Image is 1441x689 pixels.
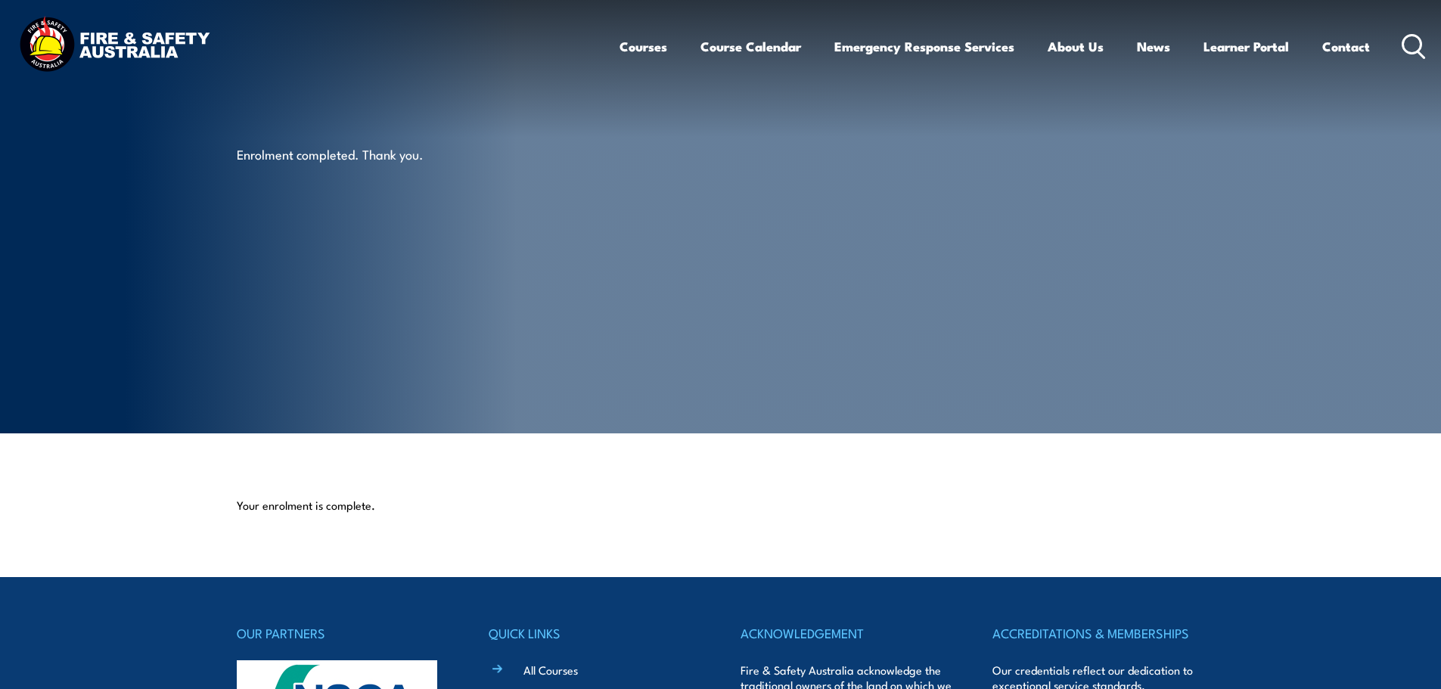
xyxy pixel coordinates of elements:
[1137,26,1170,67] a: News
[1048,26,1104,67] a: About Us
[237,622,449,644] h4: OUR PARTNERS
[1322,26,1370,67] a: Contact
[834,26,1014,67] a: Emergency Response Services
[992,622,1204,644] h4: ACCREDITATIONS & MEMBERSHIPS
[741,622,952,644] h4: ACKNOWLEDGEMENT
[237,145,513,163] p: Enrolment completed. Thank you.
[237,498,1205,513] p: Your enrolment is complete.
[523,662,578,678] a: All Courses
[1203,26,1289,67] a: Learner Portal
[700,26,801,67] a: Course Calendar
[489,622,700,644] h4: QUICK LINKS
[620,26,667,67] a: Courses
